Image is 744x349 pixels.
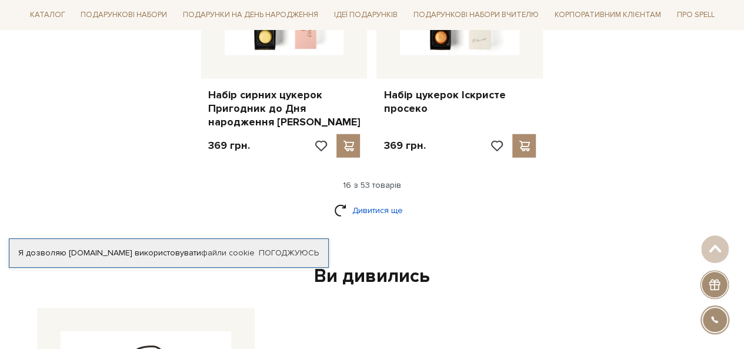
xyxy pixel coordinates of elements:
a: Набір цукерок Іскристе просеко [383,88,536,116]
a: Дивитися ще [334,200,411,221]
a: файли cookie [201,248,255,258]
p: 369 грн. [208,139,250,152]
div: Ви дивились [32,264,712,289]
a: Про Spell [672,6,719,24]
a: Корпоративним клієнтам [550,6,666,24]
a: Подарункові набори Вчителю [409,5,543,25]
a: Ідеї подарунків [329,6,402,24]
a: Набір сирних цукерок Пригодник до Дня народження [PERSON_NAME] [208,88,361,129]
a: Подарунки на День народження [178,6,323,24]
div: 16 з 53 товарів [21,180,724,191]
a: Каталог [25,6,70,24]
a: Подарункові набори [76,6,172,24]
a: Погоджуюсь [259,248,319,258]
p: 369 грн. [383,139,425,152]
div: Я дозволяю [DOMAIN_NAME] використовувати [9,248,328,258]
